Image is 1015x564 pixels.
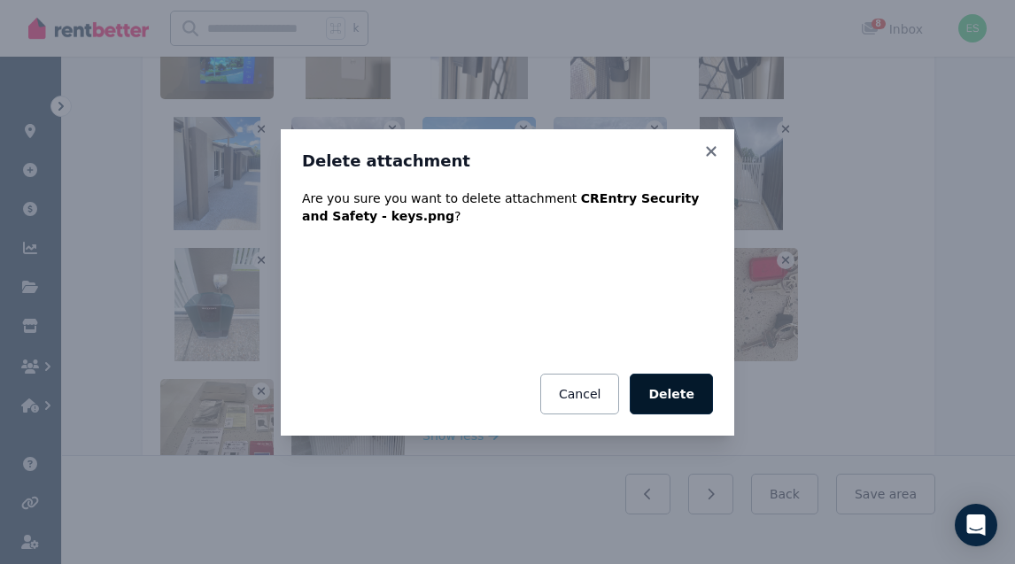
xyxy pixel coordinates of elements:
[302,151,713,172] h3: Delete attachment
[302,189,713,225] p: Are you sure you want to delete attachment ?
[630,374,713,414] button: Delete
[540,374,619,414] button: Cancel
[451,243,564,356] img: CREntry Security and Safety - keys.png
[955,504,997,546] div: Open Intercom Messenger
